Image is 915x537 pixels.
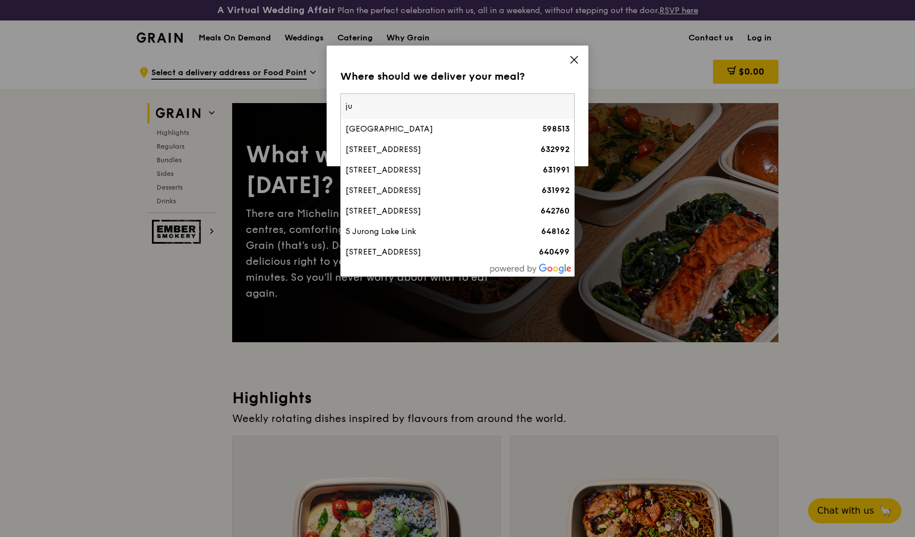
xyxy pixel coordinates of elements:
[345,144,514,155] div: [STREET_ADDRESS]
[542,186,570,195] strong: 631992
[345,124,514,135] div: [GEOGRAPHIC_DATA]
[345,247,514,258] div: [STREET_ADDRESS]
[542,124,570,134] strong: 598513
[345,226,514,237] div: 5 Jurong Lake Link
[345,206,514,217] div: [STREET_ADDRESS]
[541,206,570,216] strong: 642760
[345,185,514,196] div: [STREET_ADDRESS]
[543,165,570,175] strong: 631991
[541,227,570,236] strong: 648162
[539,247,570,257] strong: 640499
[340,68,575,84] div: Where should we deliver your meal?
[345,165,514,176] div: [STREET_ADDRESS]
[490,264,572,274] img: powered-by-google.60e8a832.png
[541,145,570,154] strong: 632992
